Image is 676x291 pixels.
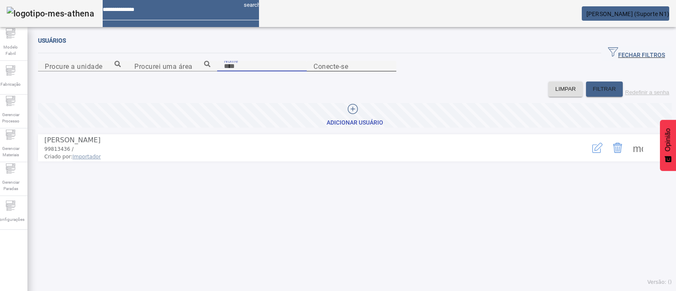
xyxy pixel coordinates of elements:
font: Gerenciar Paradas [2,180,19,191]
button: Feedback - Mostrar pesquisa [660,120,676,171]
button: Redefinir a senha [623,82,672,97]
button: FECHAR FILTROS [601,46,672,61]
font: Conecte-se [313,62,348,70]
font: Importador [73,154,101,160]
font: Procure a unidade [45,62,103,70]
img: logotipo-mes-athena [7,7,94,20]
font: Gerenciar Processo [2,112,19,123]
font: LIMPAR [555,86,576,92]
font: FECHAR FILTROS [618,52,665,58]
font: Usuários [38,37,66,44]
font: Opinião [664,128,671,152]
font: [PERSON_NAME] (Suporte N1) [586,11,670,17]
font: Nome [224,57,238,63]
font: Procurei uma área [134,62,193,70]
input: Número [45,61,121,71]
font: [PERSON_NAME] [44,136,101,144]
font: Adicionar Usuário [327,119,383,126]
font: Redefinir a senha [625,89,669,95]
font: Gerenciar Materiais [2,146,19,157]
button: Adicionar Usuário [38,103,672,128]
font: Fabricação [0,82,21,87]
font: Modelo Fabril [3,45,18,56]
font: FILTRAR [593,86,616,92]
button: Excluir [608,138,628,158]
font: 99813436 / [44,146,74,152]
button: Mais [628,138,648,158]
button: FILTRAR [586,82,623,97]
font: Criado por: [44,154,73,160]
font: Versão: () [647,279,672,285]
button: LIMPAR [548,82,583,97]
input: Número [134,61,210,71]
